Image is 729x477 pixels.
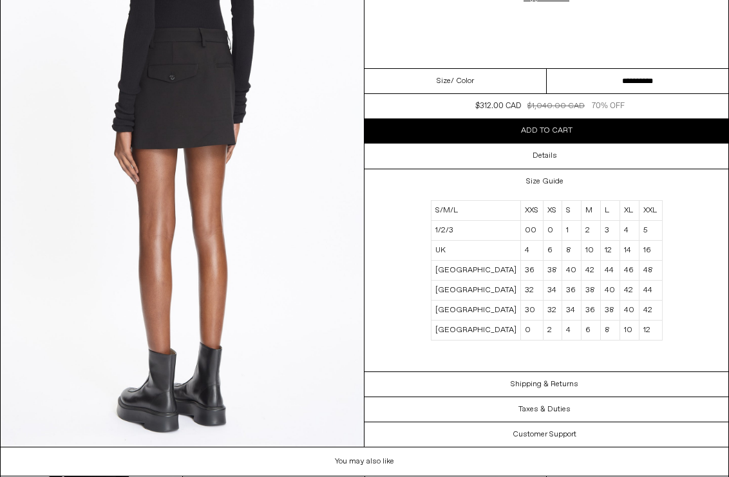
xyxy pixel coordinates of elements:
td: 4 [620,221,639,241]
div: $1,040.00 CAD [527,101,585,113]
span: / Color [451,75,474,87]
td: L [600,201,620,221]
td: 44 [639,281,662,301]
td: 2 [582,221,600,241]
h3: Details [533,152,557,161]
td: 10 [582,241,600,261]
td: XS [543,201,562,221]
button: Add to cart [364,119,728,144]
td: 4 [562,321,581,341]
td: 36 [582,301,600,321]
td: XXL [639,201,662,221]
td: 38 [543,261,562,281]
td: 38 [582,281,600,301]
td: XL [620,201,639,221]
span: Add to cart [521,126,573,136]
h1: You may also like [1,447,729,476]
td: [GEOGRAPHIC_DATA] [431,281,520,301]
td: 2 [543,321,562,341]
td: [GEOGRAPHIC_DATA] [431,321,520,341]
td: 5 [639,221,662,241]
td: 42 [620,281,639,301]
td: 1 [562,221,581,241]
h3: Shipping & Returns [511,380,578,389]
div: 70% OFF [592,101,625,113]
td: 6 [543,241,562,261]
td: 44 [600,261,620,281]
td: UK [431,241,520,261]
td: 12 [639,321,662,341]
h3: Customer Support [513,431,576,440]
td: 34 [543,281,562,301]
td: 36 [562,281,581,301]
td: S [562,201,581,221]
td: M [582,201,600,221]
td: 46 [620,261,639,281]
td: 6 [582,321,600,341]
td: 32 [543,301,562,321]
td: [GEOGRAPHIC_DATA] [431,301,520,321]
h3: Taxes & Duties [518,405,571,414]
td: 12 [600,241,620,261]
td: 38 [600,301,620,321]
span: Size [437,75,451,87]
td: 42 [582,261,600,281]
td: 16 [639,241,662,261]
td: 40 [600,281,620,301]
td: 48 [639,261,662,281]
td: XXS [520,201,543,221]
h3: Size Guide [526,177,563,186]
td: 0 [543,221,562,241]
td: [GEOGRAPHIC_DATA] [431,261,520,281]
td: 10 [620,321,639,341]
td: 30 [520,301,543,321]
td: S/M/L [431,201,520,221]
td: 4 [520,241,543,261]
td: 36 [520,261,543,281]
td: 40 [562,261,581,281]
td: 0 [520,321,543,341]
td: 1/2/3 [431,221,520,241]
div: $312.00 CAD [475,101,521,113]
td: 34 [562,301,581,321]
td: 42 [639,301,662,321]
td: 8 [562,241,581,261]
td: 14 [620,241,639,261]
td: 3 [600,221,620,241]
td: 40 [620,301,639,321]
td: 00 [520,221,543,241]
td: 8 [600,321,620,341]
td: 32 [520,281,543,301]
